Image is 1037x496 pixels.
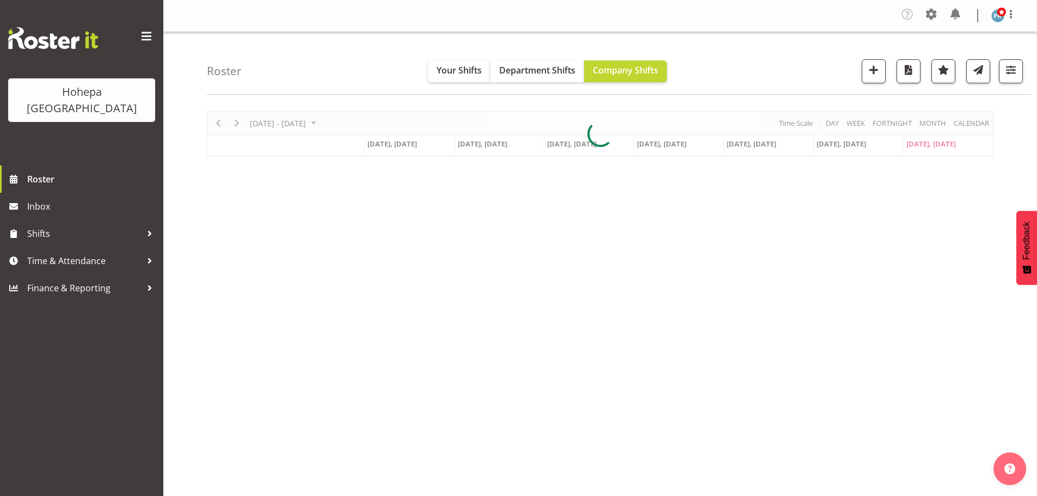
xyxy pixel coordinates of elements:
h4: Roster [207,65,242,77]
span: Roster [27,171,158,187]
button: Department Shifts [490,60,584,82]
img: help-xxl-2.png [1004,463,1015,474]
span: Shifts [27,225,142,242]
span: Time & Attendance [27,253,142,269]
button: Highlight an important date within the roster. [931,59,955,83]
span: Inbox [27,198,158,215]
img: Rosterit website logo [8,27,98,49]
button: Add a new shift [862,59,886,83]
button: Company Shifts [584,60,667,82]
button: Your Shifts [428,60,490,82]
span: Department Shifts [499,64,575,76]
span: Feedback [1022,222,1032,260]
span: Company Shifts [593,64,658,76]
img: poonam-kade5940.jpg [991,9,1004,22]
button: Filter Shifts [999,59,1023,83]
button: Feedback - Show survey [1016,211,1037,285]
span: Finance & Reporting [27,280,142,296]
button: Download a PDF of the roster according to the set date range. [897,59,921,83]
span: Your Shifts [437,64,482,76]
button: Send a list of all shifts for the selected filtered period to all rostered employees. [966,59,990,83]
div: Hohepa [GEOGRAPHIC_DATA] [19,84,144,117]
